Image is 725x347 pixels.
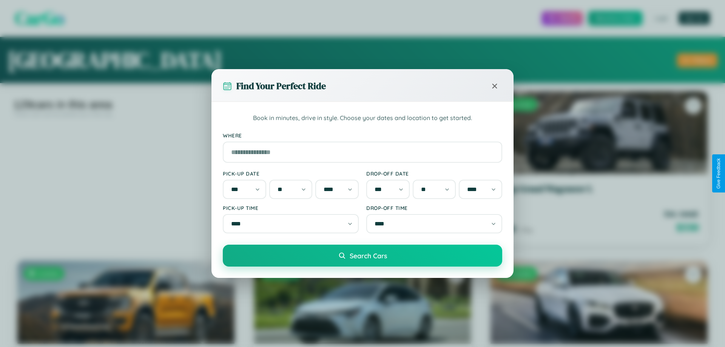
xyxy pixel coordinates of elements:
p: Book in minutes, drive in style. Choose your dates and location to get started. [223,113,502,123]
span: Search Cars [350,251,387,260]
label: Pick-up Date [223,170,359,177]
label: Drop-off Date [366,170,502,177]
label: Drop-off Time [366,205,502,211]
label: Where [223,132,502,139]
h3: Find Your Perfect Ride [236,80,326,92]
label: Pick-up Time [223,205,359,211]
button: Search Cars [223,245,502,267]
